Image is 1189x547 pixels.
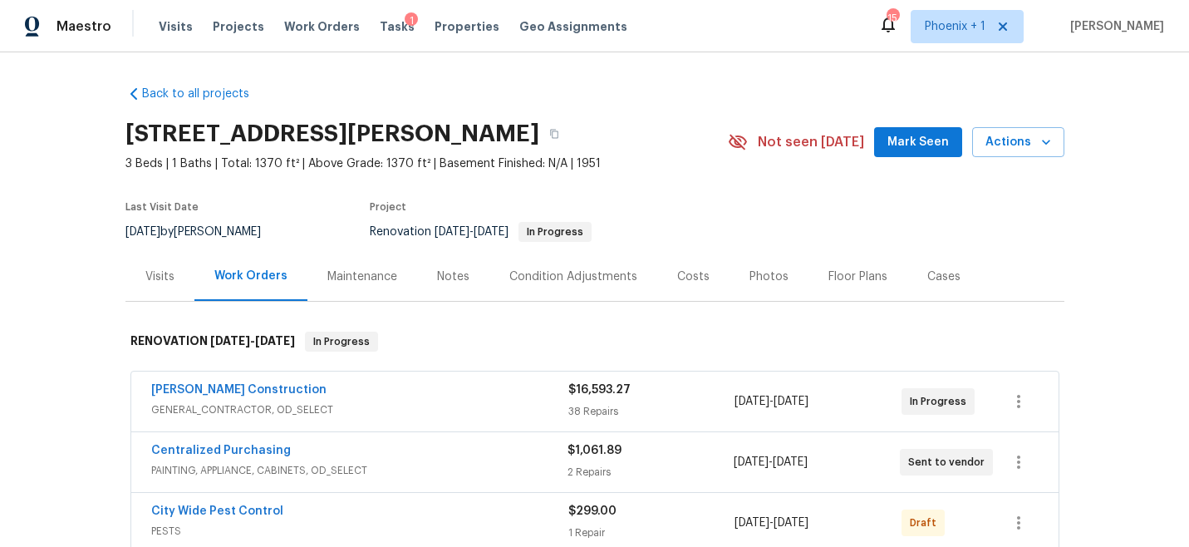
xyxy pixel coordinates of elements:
[567,464,734,480] div: 2 Repairs
[908,454,991,471] span: Sent to vendor
[435,226,509,238] span: -
[151,445,291,456] a: Centralized Purchasing
[437,269,469,285] div: Notes
[210,335,250,347] span: [DATE]
[927,269,961,285] div: Cases
[520,227,590,237] span: In Progress
[125,315,1064,368] div: RENOVATION [DATE]-[DATE]In Progress
[380,21,415,32] span: Tasks
[151,462,567,479] span: PAINTING, APPLIANCE, CABINETS, OD_SELECT
[405,12,418,29] div: 1
[972,127,1064,158] button: Actions
[57,18,111,35] span: Maestro
[887,132,949,153] span: Mark Seen
[568,403,735,420] div: 38 Repairs
[125,226,160,238] span: [DATE]
[910,515,943,531] span: Draft
[151,505,283,517] a: City Wide Pest Control
[749,269,789,285] div: Photos
[567,445,622,456] span: $1,061.89
[509,269,637,285] div: Condition Adjustments
[774,396,808,407] span: [DATE]
[307,333,376,350] span: In Progress
[568,384,631,396] span: $16,593.27
[887,10,898,27] div: 15
[151,384,327,396] a: [PERSON_NAME] Construction
[874,127,962,158] button: Mark Seen
[758,134,864,150] span: Not seen [DATE]
[370,226,592,238] span: Renovation
[130,332,295,352] h6: RENOVATION
[568,505,617,517] span: $299.00
[125,222,281,242] div: by [PERSON_NAME]
[735,396,769,407] span: [DATE]
[210,335,295,347] span: -
[734,454,808,471] span: -
[159,18,193,35] span: Visits
[474,226,509,238] span: [DATE]
[145,269,174,285] div: Visits
[1064,18,1164,35] span: [PERSON_NAME]
[925,18,985,35] span: Phoenix + 1
[213,18,264,35] span: Projects
[735,517,769,529] span: [DATE]
[151,402,568,418] span: GENERAL_CONTRACTOR, OD_SELECT
[677,269,710,285] div: Costs
[125,155,728,172] span: 3 Beds | 1 Baths | Total: 1370 ft² | Above Grade: 1370 ft² | Basement Finished: N/A | 1951
[910,393,973,410] span: In Progress
[327,269,397,285] div: Maintenance
[151,523,568,540] span: PESTS
[370,202,406,212] span: Project
[985,132,1051,153] span: Actions
[568,525,735,541] div: 1 Repair
[284,18,360,35] span: Work Orders
[774,517,808,529] span: [DATE]
[773,456,808,468] span: [DATE]
[125,126,539,142] h2: [STREET_ADDRESS][PERSON_NAME]
[125,86,285,102] a: Back to all projects
[214,268,287,284] div: Work Orders
[125,202,199,212] span: Last Visit Date
[435,18,499,35] span: Properties
[519,18,627,35] span: Geo Assignments
[255,335,295,347] span: [DATE]
[735,393,808,410] span: -
[735,515,808,531] span: -
[435,226,469,238] span: [DATE]
[734,456,769,468] span: [DATE]
[539,119,569,149] button: Copy Address
[828,269,887,285] div: Floor Plans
